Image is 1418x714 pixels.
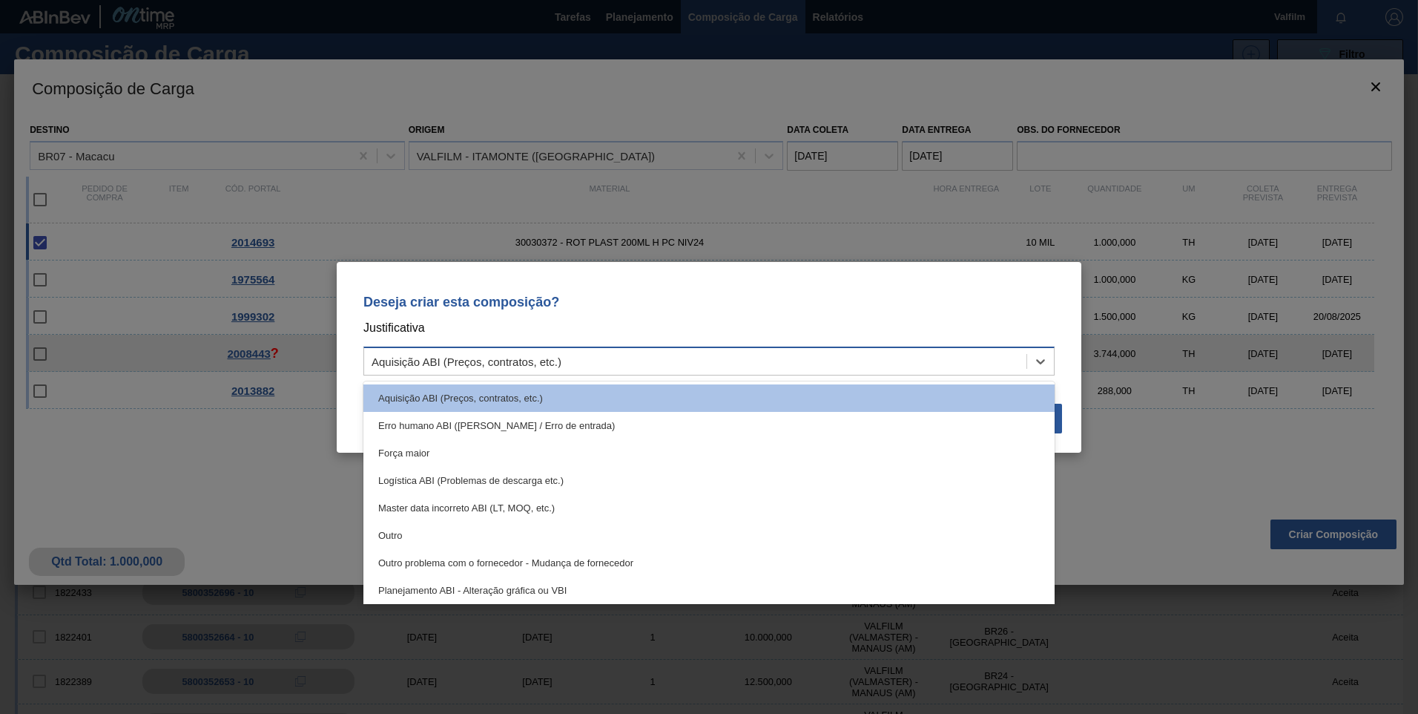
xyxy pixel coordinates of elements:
[363,494,1055,522] div: Master data incorreto ABI (LT, MOQ, etc.)
[363,522,1055,549] div: Outro
[363,439,1055,467] div: Força maior
[372,355,561,367] div: Aquisição ABI (Preços, contratos, etc.)
[363,577,1055,604] div: Planejamento ABI - Alteração gráfica ou VBI
[363,467,1055,494] div: Logística ABI (Problemas de descarga etc.)
[363,295,1055,309] p: Deseja criar esta composição?
[363,412,1055,439] div: Erro humano ABI ([PERSON_NAME] / Erro de entrada)
[363,549,1055,577] div: Outro problema com o fornecedor - Mudança de fornecedor
[363,318,1055,338] p: Justificativa
[363,384,1055,412] div: Aquisição ABI (Preços, contratos, etc.)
